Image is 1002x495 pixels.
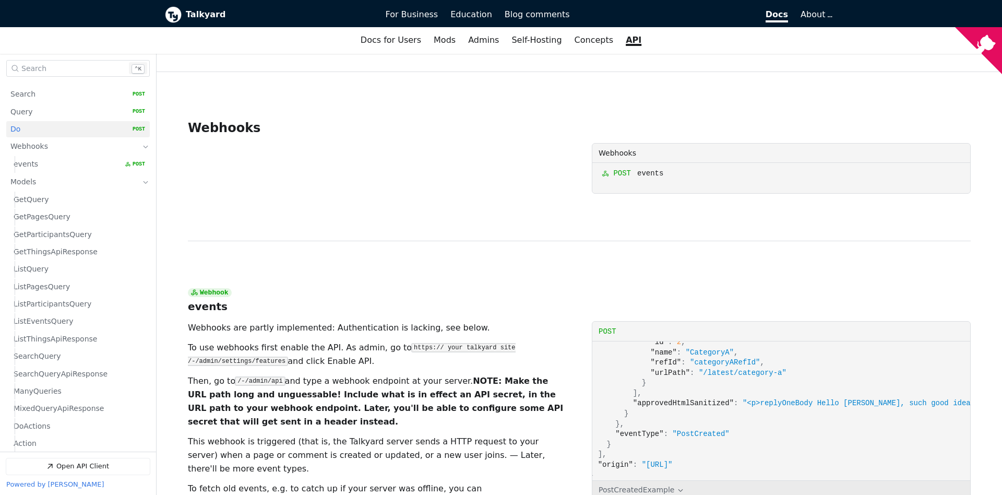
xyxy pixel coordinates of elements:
span: POST [125,91,145,98]
span: ListEventsQuery [14,317,73,327]
a: Powered by [PERSON_NAME] [6,481,104,489]
span: MixedQueryApiResponse [14,404,104,414]
span: Education [450,9,492,19]
a: API [619,31,648,49]
a: Webhooks [10,139,131,156]
a: Admins [462,31,505,49]
span: } [624,409,628,418]
a: events POST [14,157,145,173]
span: Do [10,124,20,134]
span: post [599,327,616,336]
span: ListThingsApiResponse [14,334,97,344]
a: ListQuery [14,262,145,278]
img: Talkyard logo [165,6,182,23]
span: ] [633,389,637,397]
a: Query POST [10,104,145,120]
span: : [668,338,672,346]
span: "urlPath" [650,369,690,377]
span: POST [125,161,145,168]
p: This webhook is triggered (that is, the Talkyard server sends a HTTP request to your server) when... [188,435,567,476]
a: Talkyard logoTalkyard [165,6,371,23]
span: : [633,461,637,469]
span: ] [598,450,602,458]
a: Blog comments [498,6,576,23]
code: https:// your talkyard site /-/admin/settings/features [188,344,516,366]
a: ListPagesQuery [14,279,145,295]
a: Docs for Users [354,31,427,49]
a: For Business [379,6,445,23]
span: Blog comments [505,9,570,19]
a: Mods [427,31,462,49]
span: "refId" [650,358,681,367]
a: Self-Hosting [505,31,568,49]
code: /-/admin/api [235,377,284,385]
span: "categoryARefId" [690,358,760,367]
span: GetParticipantsQuery [14,230,92,240]
span: Search [10,90,35,100]
a: postevents [599,168,964,180]
span: ListParticipantsQuery [14,299,91,309]
span: Models [10,177,36,187]
a: GetThingsApiResponse [14,244,145,260]
span: "eventType" [615,430,663,438]
span: "[URL]" [642,461,673,469]
span: : [690,369,694,377]
a: Action [14,435,145,452]
span: Docs [766,9,788,22]
a: ListParticipantsQuery [14,296,145,312]
a: ListEventsQuery [14,314,145,330]
div: Webhook [188,288,232,297]
span: "id" [650,338,668,346]
span: , [760,358,764,367]
a: ManyQueries [14,383,145,399]
span: ListPagesQuery [14,282,70,292]
span: : [664,430,668,438]
span: , [620,420,624,428]
span: "name" [650,348,676,357]
span: "approvedHtmlSanitized" [633,399,734,407]
span: ListQuery [14,265,49,275]
span: For Business [386,9,438,19]
p: Webhooks are partly implemented: Authentication is lacking, see below. [188,321,567,335]
a: SearchQuery [14,348,145,364]
span: "PostCreated" [672,430,729,438]
kbd: k [132,64,145,74]
span: , [734,348,738,357]
h2: Webhooks [188,121,260,135]
a: GetPagesQuery [14,209,145,225]
span: } [642,379,646,387]
span: Query [10,107,33,117]
span: SearchQuery [14,351,61,361]
span: Webhooks [10,142,48,152]
a: MixedQueryApiResponse [14,401,145,417]
span: "CategoryA" [686,348,734,357]
span: , [637,389,641,397]
span: ManyQueries [14,386,62,396]
span: DoActions [14,421,51,431]
span: POST [125,109,145,116]
a: Docs [576,6,795,23]
span: , [602,450,606,458]
span: } [606,440,611,449]
a: GetParticipantsQuery [14,227,145,243]
a: Search POST [10,87,145,103]
a: GetQuery [14,192,145,208]
a: SearchQueryApiResponse [14,366,145,382]
span: : [734,399,738,407]
p: Then, go to and type a webhook endpoint at your server. [188,374,567,429]
span: Action [14,439,37,449]
span: 2 [677,338,681,346]
a: Open API Client [6,458,150,475]
span: SearchQueryApiResponse [14,369,108,379]
span: GetThingsApiResponse [14,247,98,257]
a: About [801,9,831,19]
ul: Webhooks endpoints [592,163,970,185]
span: GetPagesQuery [14,212,70,222]
span: events [14,160,38,170]
a: Concepts [568,31,620,49]
a: DoActions [14,418,145,434]
span: post [599,168,631,180]
span: Search [21,64,46,73]
span: events [637,168,670,180]
p: To use webhooks first enable the API. As admin, go to and click Enable API. [188,341,567,368]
